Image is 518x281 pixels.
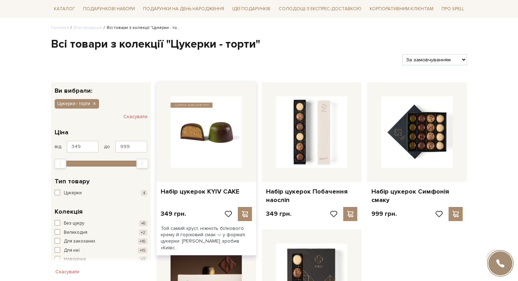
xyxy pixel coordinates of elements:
[51,266,84,277] button: Скасувати
[102,25,179,31] li: Всі товари з колекції "Цукерки - то..
[371,210,397,218] p: 999 грн.
[64,190,82,197] span: Цукерки
[55,190,147,197] button: Цукерки 4
[161,188,252,196] a: Набір цукерок KYIV CAKE
[74,25,102,30] a: Вся продукція
[276,3,364,15] a: Солодощі з експрес-доставкою
[55,256,147,263] button: Новорічна +3
[266,188,357,204] a: Набір цукерок Побачення наосліп
[139,256,147,262] span: +3
[371,188,463,204] a: Набір цукерок Симфонія смаку
[55,128,68,137] span: Ціна
[141,190,147,196] span: 4
[67,141,99,153] input: Ціна
[55,229,147,236] button: Великодня +2
[55,207,82,216] span: Колекція
[55,238,147,245] button: Для закоханих +16
[54,159,66,169] div: Min
[55,177,90,186] span: Тип товару
[55,247,147,254] button: Для неї +15
[439,4,467,14] span: Про Spell
[55,220,147,227] button: Без цукру +6
[138,238,147,244] span: +16
[80,4,138,14] span: Подарункові набори
[57,100,90,107] span: Цукерки - торти
[266,210,291,218] p: 349 грн.
[104,143,110,150] span: до
[55,99,99,108] button: Цукерки - торти
[51,82,151,94] div: Ви вибрали:
[229,4,273,14] span: Ідеї подарунків
[171,96,242,168] img: Набір цукерок KYIV CAKE
[156,221,256,255] div: Той самий хруст, ніжність білкового крему й горіховий смак — у форматі цукерки. [PERSON_NAME] зро...
[139,220,147,226] span: +6
[161,210,186,218] p: 349 грн.
[51,25,69,30] a: Головна
[136,159,148,169] div: Max
[51,4,78,14] span: Каталог
[55,143,61,150] span: від
[64,256,86,263] span: Новорічна
[64,247,80,254] span: Для неї
[64,238,95,245] span: Для закоханих
[51,37,467,52] h1: Всі товари з колекції "Цукерки - торти"
[139,230,147,236] span: +2
[138,248,147,253] span: +15
[64,220,84,227] span: Без цукру
[115,141,147,153] input: Ціна
[64,229,87,236] span: Великодня
[140,4,227,14] span: Подарунки на День народження
[123,111,147,122] button: Скасувати
[367,3,436,15] a: Корпоративним клієнтам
